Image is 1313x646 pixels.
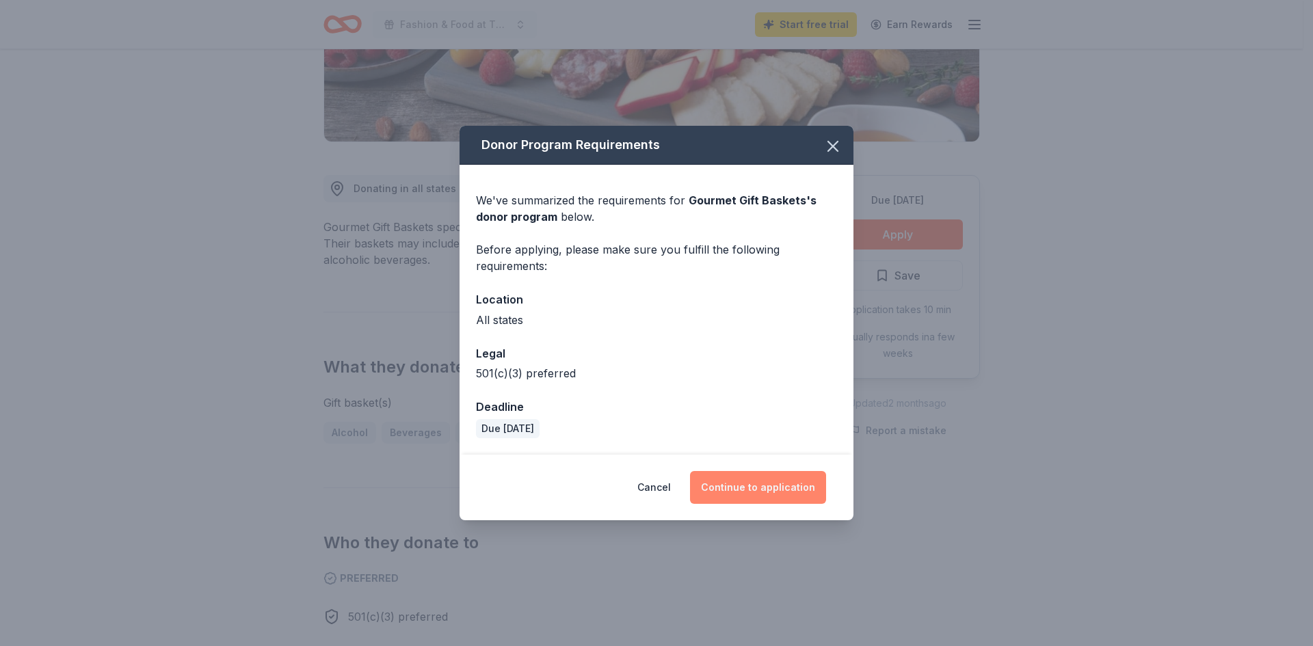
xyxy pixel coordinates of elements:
div: 501(c)(3) preferred [476,365,837,381]
button: Continue to application [690,471,826,504]
div: Before applying, please make sure you fulfill the following requirements: [476,241,837,274]
button: Cancel [637,471,671,504]
div: Due [DATE] [476,419,540,438]
div: Location [476,291,837,308]
div: Donor Program Requirements [460,126,853,165]
div: We've summarized the requirements for below. [476,192,837,225]
div: All states [476,312,837,328]
div: Deadline [476,398,837,416]
div: Legal [476,345,837,362]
